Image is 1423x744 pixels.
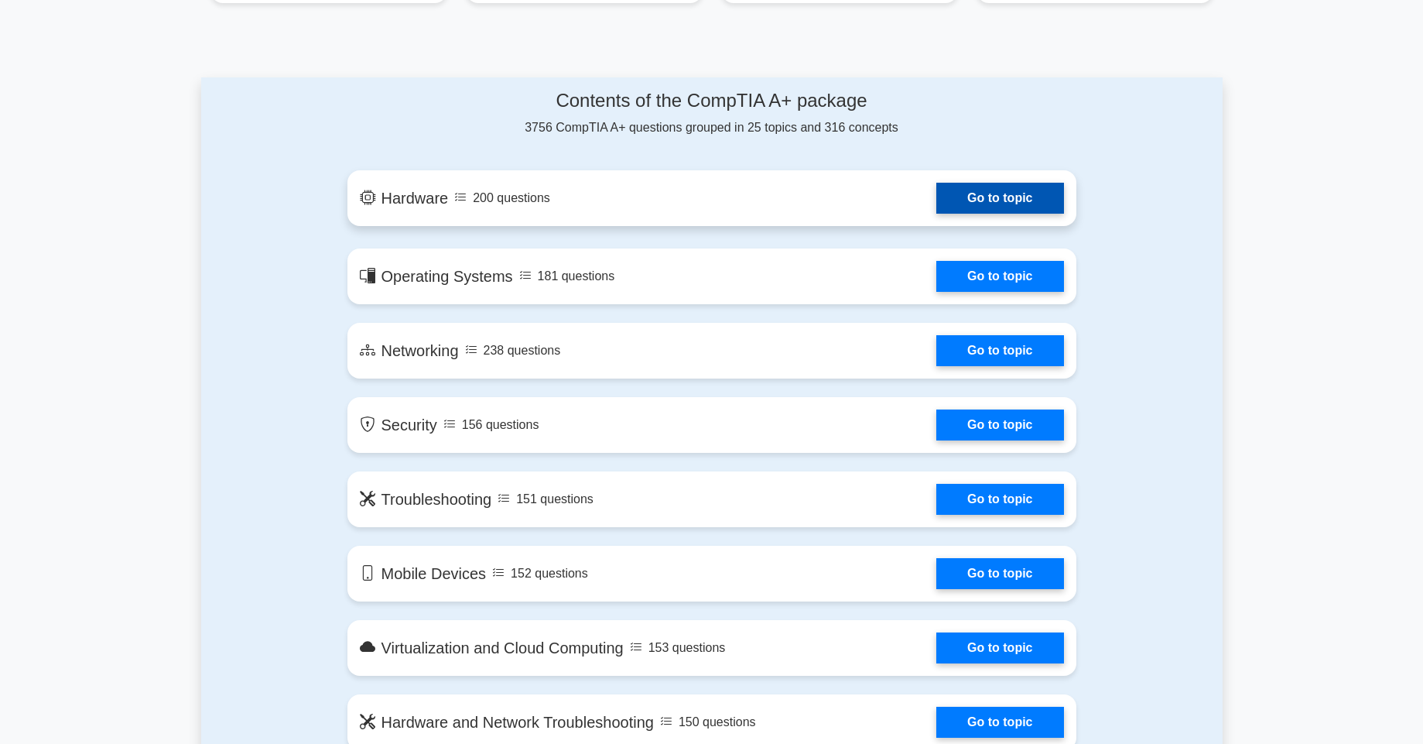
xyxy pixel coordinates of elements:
[936,410,1063,441] a: Go to topic
[347,90,1076,112] h4: Contents of the CompTIA A+ package
[936,558,1063,589] a: Go to topic
[936,183,1063,214] a: Go to topic
[936,261,1063,292] a: Go to topic
[936,484,1063,515] a: Go to topic
[347,90,1076,137] div: 3756 CompTIA A+ questions grouped in 25 topics and 316 concepts
[936,707,1063,738] a: Go to topic
[936,633,1063,663] a: Go to topic
[936,335,1063,366] a: Go to topic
